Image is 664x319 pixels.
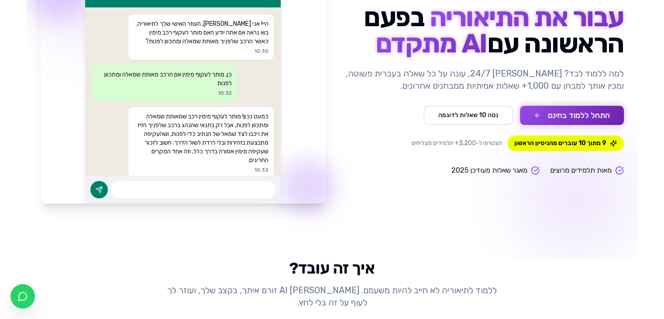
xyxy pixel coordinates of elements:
h2: איך זה עובד? [41,260,624,277]
p: 10:32 [97,90,232,97]
p: 10:33 [134,166,268,173]
p: כמעט נכון! מותר לעקוף מימין רכב שמאותת שמאלה ומתכוון לפנות, אבל רק בתנאי שהנהג ברכב שלפניך הזיז א... [134,112,268,165]
span: מאגר שאלות מעודכן 2025 [451,165,527,176]
span: מאות תלמידים מרוצים [550,165,612,176]
a: צ'אט בוואטסאפ [10,284,35,309]
p: כן, מותר לעקוף מימין אם הרכב מאותת שמאלה ומתכוון לפנות [97,70,232,88]
span: AI מתקדם [375,28,487,59]
button: התחל ללמוד בחינם [520,106,624,125]
span: הצטרפו ל-3,200+ תלמידים מצליחים [412,139,502,148]
p: ללמוד לתיאוריה לא חייב להיות משעמם. [PERSON_NAME] AI זורם איתך, בקצב שלך, ועוזר לך לעוף על זה בלי... [165,284,500,309]
span: עבור את התיאוריה [430,2,624,33]
p: היי! אני [PERSON_NAME], העוזר האישי שלך לתיאוריה. בוא נראה אם אתה יודע האם מותר לעקוף רכב מימין כ... [134,20,268,46]
p: למה ללמוד לבד? [PERSON_NAME] 24/7, עונה על כל שאלה בעברית פשוטה, ומכין אותך למבחן עם 1,000+ שאלות... [339,67,624,92]
h1: בפעם הראשונה עם [339,4,624,57]
span: 9 מתוך 10 עוברים מהניסיון הראשון [507,135,624,151]
button: נסה 10 שאלות לדוגמה [423,106,513,125]
p: 10:30 [134,48,268,55]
